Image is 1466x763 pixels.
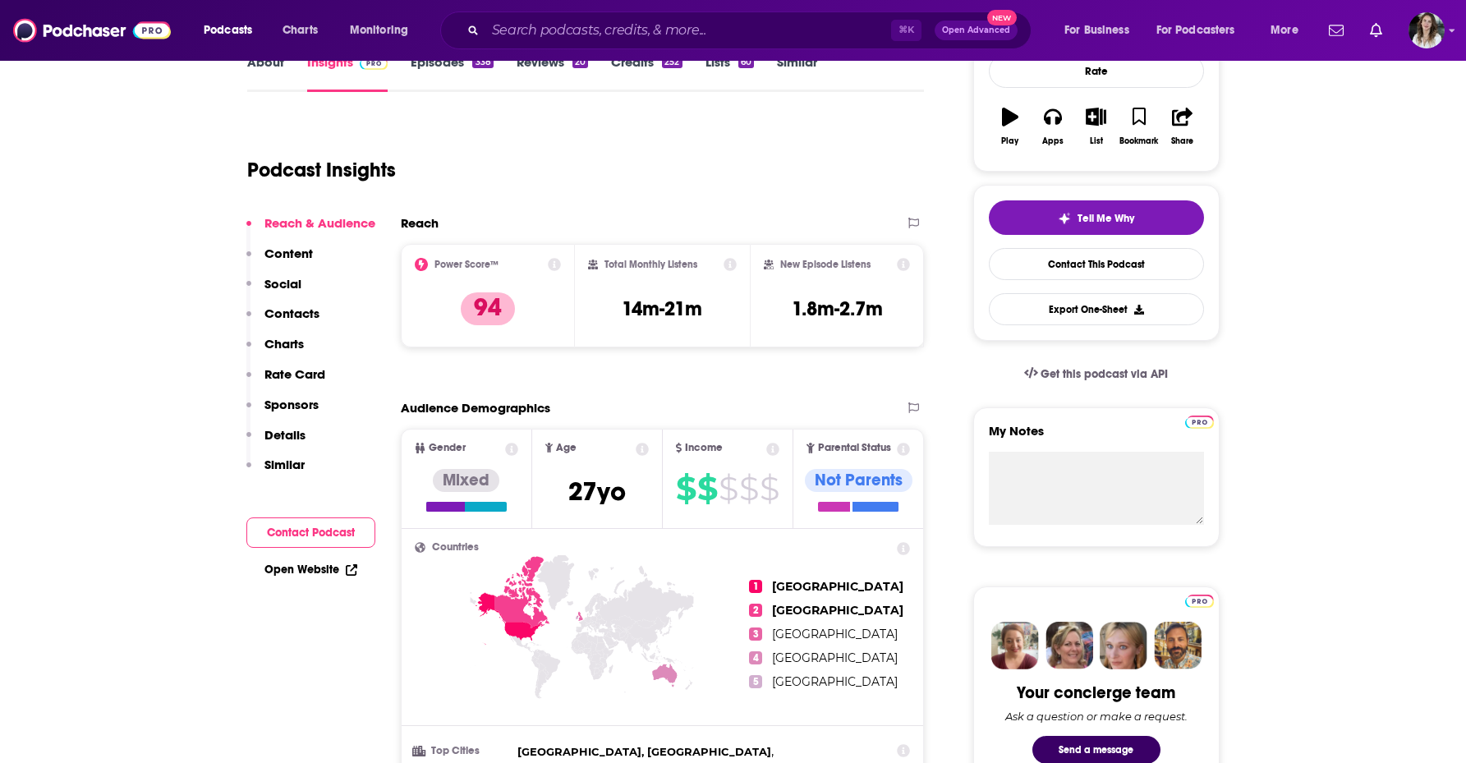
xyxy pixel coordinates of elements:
button: List [1074,97,1117,156]
span: [GEOGRAPHIC_DATA] [772,627,898,641]
span: Open Advanced [942,26,1010,34]
a: Get this podcast via API [1011,354,1182,394]
button: open menu [1146,17,1259,44]
span: $ [697,476,717,502]
a: Open Website [264,563,357,577]
button: Play [989,97,1032,156]
span: Get this podcast via API [1041,367,1168,381]
span: 1 [749,580,762,593]
span: 5 [749,675,762,688]
span: For Business [1064,19,1129,42]
span: $ [739,476,758,502]
input: Search podcasts, credits, & more... [485,17,891,44]
span: For Podcasters [1156,19,1235,42]
a: Reviews20 [517,54,588,92]
div: Mixed [433,469,499,492]
div: List [1090,136,1103,146]
p: Rate Card [264,366,325,382]
button: Reach & Audience [246,215,375,246]
button: Bookmark [1118,97,1160,156]
div: Not Parents [805,469,912,492]
button: Details [246,427,306,457]
img: Jules Profile [1100,622,1147,669]
button: open menu [1259,17,1319,44]
button: Sponsors [246,397,319,427]
span: ⌘ K [891,20,921,41]
span: Countries [432,542,479,553]
h2: Total Monthly Listens [604,259,697,270]
img: Podchaser Pro [360,57,388,70]
button: Export One-Sheet [989,293,1204,325]
span: 27 yo [568,476,626,508]
span: Podcasts [204,19,252,42]
span: 3 [749,627,762,641]
div: Bookmark [1119,136,1158,146]
img: Sydney Profile [991,622,1039,669]
h3: 1.8m-2.7m [792,296,883,321]
button: Open AdvancedNew [935,21,1018,40]
h2: Reach [401,215,439,231]
button: open menu [192,17,273,44]
button: Share [1160,97,1203,156]
div: 252 [662,57,682,68]
a: Episodes338 [411,54,493,92]
span: Monitoring [350,19,408,42]
span: $ [676,476,696,502]
p: Charts [264,336,304,352]
button: open menu [338,17,430,44]
div: 60 [738,57,754,68]
a: Show notifications dropdown [1322,16,1350,44]
p: Similar [264,457,305,472]
a: Pro website [1185,413,1214,429]
span: [GEOGRAPHIC_DATA] [772,674,898,689]
span: 2 [749,604,762,617]
div: Ask a question or make a request. [1005,710,1188,723]
span: [GEOGRAPHIC_DATA] [772,650,898,665]
h1: Podcast Insights [247,158,396,182]
a: Similar [777,54,817,92]
h3: Top Cities [415,746,511,756]
h3: 14m-21m [622,296,702,321]
span: Age [556,443,577,453]
div: Play [1001,136,1018,146]
span: Tell Me Why [1078,212,1134,225]
span: [GEOGRAPHIC_DATA], [GEOGRAPHIC_DATA] [517,745,771,758]
a: Lists60 [705,54,754,92]
button: Social [246,276,301,306]
a: Charts [272,17,328,44]
a: Credits252 [611,54,682,92]
span: More [1271,19,1298,42]
a: InsightsPodchaser Pro [307,54,388,92]
div: Rate [989,54,1204,88]
a: Contact This Podcast [989,248,1204,280]
span: New [987,10,1017,25]
h2: Power Score™ [434,259,499,270]
span: , [517,742,774,761]
span: 4 [749,651,762,664]
div: Share [1171,136,1193,146]
button: Content [246,246,313,276]
span: Charts [283,19,318,42]
p: Content [264,246,313,261]
span: [GEOGRAPHIC_DATA] [772,579,903,594]
div: Search podcasts, credits, & more... [456,11,1047,49]
p: Sponsors [264,397,319,412]
img: Podchaser Pro [1185,416,1214,429]
a: Show notifications dropdown [1363,16,1389,44]
span: [GEOGRAPHIC_DATA] [772,603,903,618]
h2: New Episode Listens [780,259,871,270]
span: Gender [429,443,466,453]
button: tell me why sparkleTell Me Why [989,200,1204,235]
button: Similar [246,457,305,487]
span: Parental Status [818,443,891,453]
p: Details [264,427,306,443]
button: Show profile menu [1409,12,1445,48]
p: Social [264,276,301,292]
button: Rate Card [246,366,325,397]
a: Pro website [1185,592,1214,608]
span: $ [760,476,779,502]
div: 338 [472,57,493,68]
img: Podchaser - Follow, Share and Rate Podcasts [13,15,171,46]
img: User Profile [1409,12,1445,48]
